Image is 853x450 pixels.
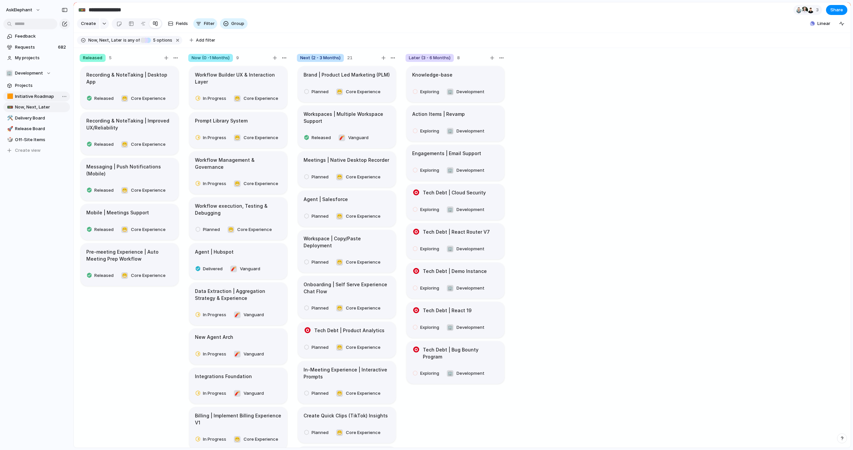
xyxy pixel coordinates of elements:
[244,390,264,397] span: Vanguard
[86,71,173,85] h1: Recording & NoteTaking | Desktop App
[423,228,490,236] h1: Tech Debt | React Router V7
[3,68,70,78] button: 🏢Development
[236,55,239,61] span: 9
[85,224,118,235] button: Released
[456,285,484,292] span: Development
[420,370,439,377] span: Exploring
[337,132,370,143] button: 🧨Vanguard
[3,5,44,15] button: AskElephant
[81,20,96,27] span: Create
[302,87,333,97] button: Planned
[78,5,86,14] div: 🚥
[189,283,287,325] div: Data Extraction | Aggregation Strategy & ExperienceIn Progress🧨Vanguard
[193,434,231,445] button: In Progress
[165,18,191,29] button: Fields
[3,53,70,63] a: My projects
[420,167,439,174] span: Exploring
[447,285,453,292] div: 🏢
[81,66,179,109] div: Recording & NoteTaking | Desktop AppReleased😁Core Experience
[15,70,43,77] span: Development
[81,204,179,240] div: Mobile | Meetings SupportReleased😁Core Experience
[411,368,443,379] button: Exploring
[447,324,453,331] div: 🏢
[456,370,484,377] span: Development
[407,66,504,102] div: Knowledge-baseExploring🏢Development
[298,151,396,187] div: Meetings | Native Desktop RecorderPlanned😁Core Experience
[85,270,118,281] button: Released
[298,191,396,227] div: Agent | SalesforcePlanned😁Core Experience
[193,132,231,143] button: In Progress
[300,55,341,61] span: Next (2 - 3 Months)
[203,351,226,357] span: In Progress
[121,272,128,279] div: 😁
[186,36,219,45] button: Add filter
[121,95,128,102] div: 😁
[123,37,127,43] span: is
[81,112,179,155] div: Recording & NoteTaking | Improved UX/ReliabilityReleased😁Core Experience
[234,351,241,357] div: 🧨
[423,307,471,314] h1: Tech Debt | React 19
[193,349,231,359] button: In Progress
[15,115,68,121] span: Delivery Board
[336,305,343,312] div: 😁
[334,87,382,97] button: 😁Core Experience
[807,19,833,29] button: Linear
[85,185,118,196] button: Released
[121,226,128,233] div: 😁
[119,224,167,235] button: 😁Core Experience
[15,136,68,143] span: Off-Site Items
[77,5,87,15] button: 🚥
[334,388,382,399] button: 😁Core Experience
[411,165,443,176] button: Exploring
[131,187,166,194] span: Core Experience
[334,303,382,314] button: 😁Core Experience
[445,204,486,215] button: 🏢Development
[302,172,333,182] button: Planned
[226,224,274,235] button: 😁Core Experience
[334,211,382,222] button: 😁Core Experience
[195,412,282,426] h1: Billing | Implement Billing Experience V1
[119,185,167,196] button: 😁Core Experience
[447,370,453,377] div: 🏢
[176,20,188,27] span: Fields
[411,322,443,333] button: Exploring
[220,18,248,29] button: Group
[302,342,333,353] button: Planned
[304,281,390,295] h1: Onboarding | Self Serve Experience Chat Flow
[203,312,226,318] span: In Progress
[312,390,329,397] span: Planned
[334,427,382,438] button: 😁Core Experience
[412,71,452,79] h1: Knowledge-base
[195,117,248,124] h1: Prompt Library System
[195,373,252,380] h1: Integrations Foundation
[445,87,486,97] button: 🏢Development
[312,89,329,95] span: Planned
[231,20,244,27] span: Group
[830,7,843,13] span: Share
[189,407,287,450] div: Billing | Implement Billing Experience V1In Progress😁Core Experience
[94,95,114,102] span: Released
[312,344,329,351] span: Planned
[203,266,223,272] span: Delivered
[312,259,329,266] span: Planned
[193,310,231,320] button: In Progress
[456,324,484,331] span: Development
[334,172,382,182] button: 😁Core Experience
[58,44,67,51] span: 682
[81,158,179,201] div: Messaging | Push Notifications (Mobile)Released😁Core Experience
[411,126,443,136] button: Exploring
[346,429,381,436] span: Core Experience
[447,128,453,134] div: 🏢
[304,71,390,79] h1: Brand | Product Led Marketing (PLM)
[312,174,329,180] span: Planned
[88,37,122,43] span: Now, Next, Later
[195,248,234,256] h1: Agent | Hubspot
[3,92,70,102] div: 🟧Initiative Roadmap
[346,174,381,180] span: Core Experience
[407,302,504,338] div: Tech Debt | React 19Exploring🏢Development
[407,145,504,181] div: Engagements | Email SupportExploring🏢Development
[15,104,68,111] span: Now, Next, Later
[412,150,481,157] h1: Engagements | Email Support
[298,361,396,404] div: In-Meeting Experience | Interactive PromptsPlanned😁Core Experience
[195,71,282,85] h1: Workflow Builder UX & Interaction Layer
